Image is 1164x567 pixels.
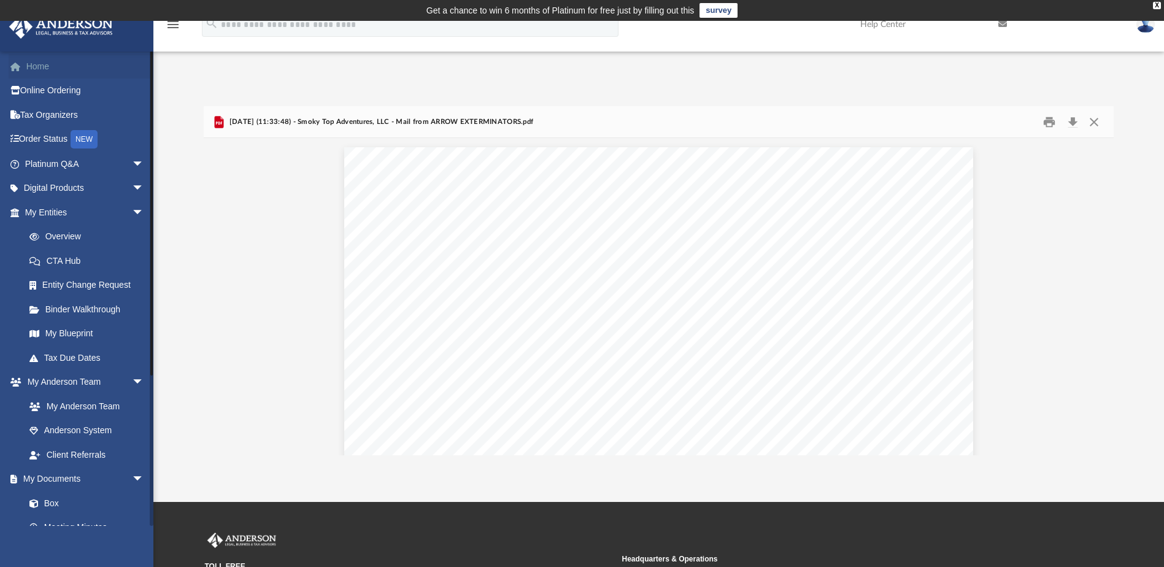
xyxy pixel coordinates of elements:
a: Binder Walkthrough [17,297,163,322]
a: Digital Productsarrow_drop_down [9,176,163,201]
div: Document Viewer [204,138,1113,455]
span: arrow_drop_down [132,176,156,201]
span: arrow_drop_down [132,200,156,225]
a: Tax Organizers [9,102,163,127]
a: menu [166,23,180,32]
div: NEW [71,130,98,148]
a: Overview [17,225,163,249]
div: Get a chance to win 6 months of Platinum for free just by filling out this [426,3,695,18]
span: arrow_drop_down [132,467,156,492]
button: Download [1062,112,1084,131]
button: Close [1083,112,1105,131]
a: Tax Due Dates [17,345,163,370]
a: Platinum Q&Aarrow_drop_down [9,152,163,176]
a: Entity Change Request [17,273,163,298]
img: Anderson Advisors Platinum Portal [205,533,279,549]
i: search [205,17,218,30]
small: Headquarters & Operations [622,553,1031,565]
button: Print [1037,112,1062,131]
a: My Entitiesarrow_drop_down [9,200,163,225]
i: menu [166,17,180,32]
a: My Anderson Teamarrow_drop_down [9,370,156,395]
a: Client Referrals [17,442,156,467]
a: My Blueprint [17,322,156,346]
a: Order StatusNEW [9,127,163,152]
span: [DATE] (11:33:48) - Smoky Top Adventures, LLC - Mail from ARROW EXTERMINATORS.pdf [226,117,533,128]
div: Preview [204,106,1113,455]
a: CTA Hub [17,249,163,273]
a: survey [700,3,738,18]
span: arrow_drop_down [132,370,156,395]
div: File preview [204,138,1113,455]
a: Box [17,491,150,515]
a: Online Ordering [9,79,163,103]
a: Home [9,54,163,79]
span: arrow_drop_down [132,152,156,177]
a: My Anderson Team [17,394,150,418]
img: Anderson Advisors Platinum Portal [6,15,117,39]
a: My Documentsarrow_drop_down [9,467,156,492]
img: User Pic [1136,15,1155,33]
div: close [1153,2,1161,9]
a: Meeting Minutes [17,515,156,540]
a: Anderson System [17,418,156,443]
